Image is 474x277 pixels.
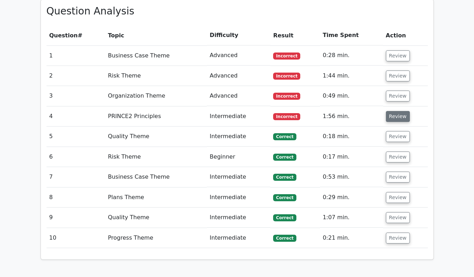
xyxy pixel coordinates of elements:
td: Organization Theme [105,86,207,106]
td: Intermediate [207,187,270,208]
td: 1:07 min. [320,208,383,228]
td: Business Case Theme [105,45,207,66]
td: Advanced [207,86,270,106]
td: 4 [47,106,105,127]
h3: Question Analysis [47,5,428,17]
span: Correct [273,154,296,161]
button: Review [386,50,410,61]
button: Review [386,192,410,203]
td: 2 [47,66,105,86]
td: 8 [47,187,105,208]
td: 0:49 min. [320,86,383,106]
td: Quality Theme [105,208,207,228]
button: Review [386,212,410,223]
button: Review [386,111,410,122]
span: Correct [273,174,296,181]
span: Incorrect [273,113,300,120]
td: 3 [47,86,105,106]
td: 9 [47,208,105,228]
td: Intermediate [207,228,270,248]
td: 7 [47,167,105,187]
th: Result [270,25,320,45]
th: Action [383,25,428,45]
th: # [47,25,105,45]
td: 5 [47,127,105,147]
td: Progress Theme [105,228,207,248]
td: Beginner [207,147,270,167]
td: Intermediate [207,208,270,228]
td: 6 [47,147,105,167]
td: 0:18 min. [320,127,383,147]
td: 0:29 min. [320,187,383,208]
td: Intermediate [207,167,270,187]
td: Risk Theme [105,66,207,86]
span: Incorrect [273,73,300,80]
button: Review [386,152,410,162]
button: Review [386,70,410,81]
span: Correct [273,214,296,221]
td: Intermediate [207,127,270,147]
button: Review [386,233,410,244]
th: Topic [105,25,207,45]
th: Difficulty [207,25,270,45]
td: Intermediate [207,106,270,127]
td: Business Case Theme [105,167,207,187]
td: 0:28 min. [320,45,383,66]
td: 1 [47,45,105,66]
span: Incorrect [273,53,300,60]
td: Advanced [207,66,270,86]
td: Risk Theme [105,147,207,167]
span: Correct [273,235,296,242]
span: Correct [273,194,296,201]
td: Quality Theme [105,127,207,147]
td: 1:44 min. [320,66,383,86]
th: Time Spent [320,25,383,45]
td: Advanced [207,45,270,66]
td: 10 [47,228,105,248]
span: Question [49,32,78,39]
td: 1:56 min. [320,106,383,127]
span: Incorrect [273,93,300,100]
button: Review [386,91,410,101]
td: PRINCE2 Principles [105,106,207,127]
span: Correct [273,133,296,140]
td: 0:53 min. [320,167,383,187]
td: 0:17 min. [320,147,383,167]
td: Plans Theme [105,187,207,208]
button: Review [386,172,410,183]
td: 0:21 min. [320,228,383,248]
button: Review [386,131,410,142]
